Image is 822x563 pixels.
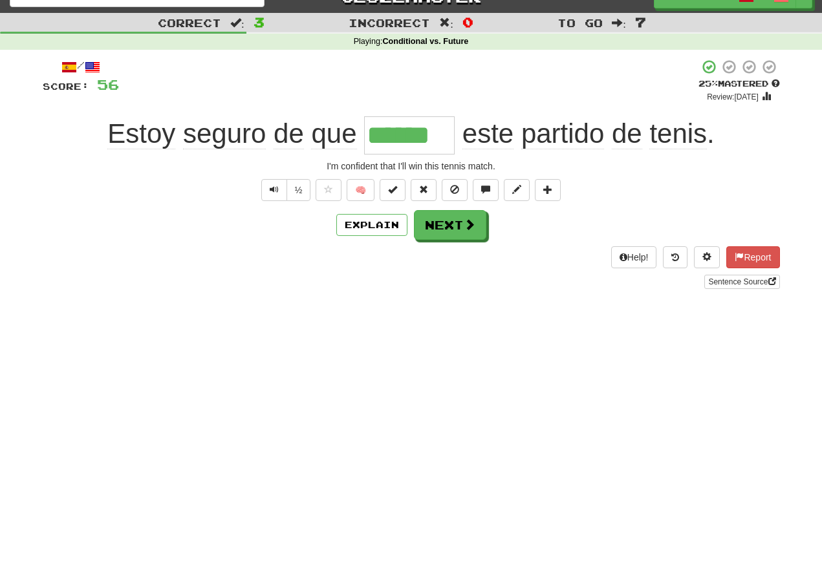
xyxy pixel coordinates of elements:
a: Sentence Source [704,275,779,289]
button: Discuss sentence (alt+u) [473,179,499,201]
button: Next [414,210,486,240]
span: Score: [43,81,89,92]
span: 0 [462,14,473,30]
span: 25 % [698,78,718,89]
span: de [274,118,304,149]
button: ½ [287,179,311,201]
button: 🧠 [347,179,374,201]
button: Round history (alt+y) [663,246,687,268]
button: Report [726,246,779,268]
span: 7 [635,14,646,30]
span: Incorrect [349,16,430,29]
button: Help! [611,246,657,268]
span: To go [557,16,603,29]
span: : [230,17,244,28]
span: de [612,118,642,149]
span: este [462,118,514,149]
button: Add to collection (alt+a) [535,179,561,201]
button: Explain [336,214,407,236]
span: . [455,118,715,149]
button: Play sentence audio (ctl+space) [261,179,287,201]
span: : [612,17,626,28]
div: / [43,59,119,75]
span: tenis [649,118,707,149]
button: Favorite sentence (alt+f) [316,179,341,201]
strong: Conditional vs. Future [382,37,468,46]
span: 3 [254,14,265,30]
div: I'm confident that I'll win this tennis match. [43,160,780,173]
span: Correct [158,16,221,29]
div: Mastered [698,78,780,90]
button: Edit sentence (alt+d) [504,179,530,201]
button: Set this sentence to 100% Mastered (alt+m) [380,179,406,201]
div: Text-to-speech controls [259,179,311,201]
span: seguro [183,118,266,149]
span: Estoy [107,118,175,149]
span: : [439,17,453,28]
span: 56 [97,76,119,92]
span: que [311,118,356,149]
span: partido [521,118,604,149]
small: Review: [DATE] [707,92,759,101]
button: Ignore sentence (alt+i) [442,179,468,201]
button: Reset to 0% Mastered (alt+r) [411,179,437,201]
